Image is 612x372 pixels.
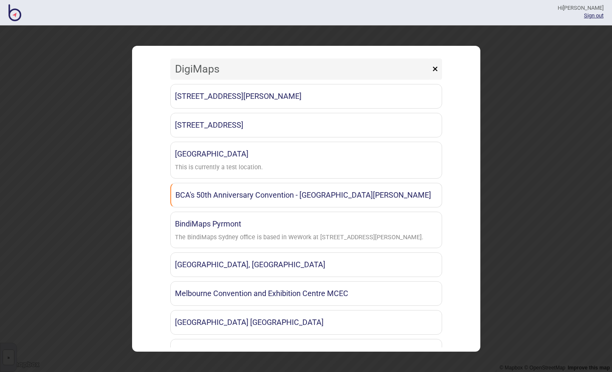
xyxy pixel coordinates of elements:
[8,4,21,21] img: BindiMaps CMS
[170,281,442,306] a: Melbourne Convention and Exhibition Centre MCEC
[170,212,442,249] a: BindiMaps PyrmontThe BindiMaps Sydney office is based in WeWork at [STREET_ADDRESS][PERSON_NAME].
[170,183,442,207] a: BCA's 50th Anniversary Convention - [GEOGRAPHIC_DATA][PERSON_NAME]
[175,232,423,244] div: The BindiMaps Sydney office is based in WeWork at 100 Harris Street Ultimo.
[558,4,604,12] div: Hi [PERSON_NAME]
[170,59,430,80] input: Search locations by tag + name
[175,162,263,174] div: This is currently a test location.
[170,339,442,364] a: [GEOGRAPHIC_DATA], [GEOGRAPHIC_DATA]
[170,113,442,137] a: [STREET_ADDRESS]
[428,59,442,80] button: ×
[584,12,604,19] button: Sign out
[170,310,442,335] a: [GEOGRAPHIC_DATA] [GEOGRAPHIC_DATA]
[170,84,442,109] a: [STREET_ADDRESS][PERSON_NAME]
[170,252,442,277] a: [GEOGRAPHIC_DATA], [GEOGRAPHIC_DATA]
[170,142,442,179] a: [GEOGRAPHIC_DATA]This is currently a test location.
